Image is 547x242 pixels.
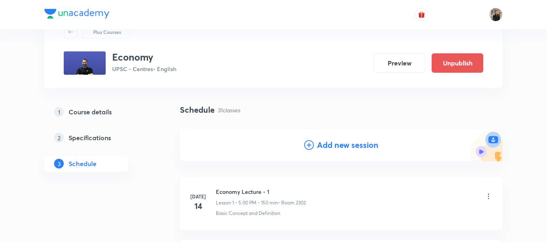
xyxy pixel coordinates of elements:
h6: Economy Lecture - 1 [216,187,306,196]
img: 2b2781ed93174046a7812b7ff0ad1283.jpg [64,51,106,75]
a: 1Course details [44,104,154,120]
p: 31 classes [218,106,240,114]
h3: Economy [112,51,176,63]
p: 3 [54,159,64,168]
h5: Specifications [69,133,111,143]
a: Company Logo [44,9,109,21]
p: 1 [54,107,64,117]
h4: Schedule [180,104,215,116]
p: Lesson 1 • 5:00 PM • 150 min [216,199,278,206]
a: 2Specifications [44,130,154,146]
p: Plus Courses [93,28,121,36]
p: 2 [54,133,64,143]
img: Yudhishthir [489,8,503,21]
img: Company Logo [44,9,109,19]
button: Unpublish [432,53,483,73]
h5: Schedule [69,159,96,168]
h6: [DATE] [190,193,206,200]
h5: Course details [69,107,112,117]
button: Preview [374,53,425,73]
img: avatar [418,11,425,18]
img: Add [470,129,503,161]
h4: Add new session [317,139,378,151]
p: Basic Concept and Definition [216,210,280,217]
p: • Room 2302 [278,199,306,206]
h4: 14 [190,200,206,212]
button: avatar [415,8,428,21]
p: UPSC - Centres • English [112,65,176,73]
